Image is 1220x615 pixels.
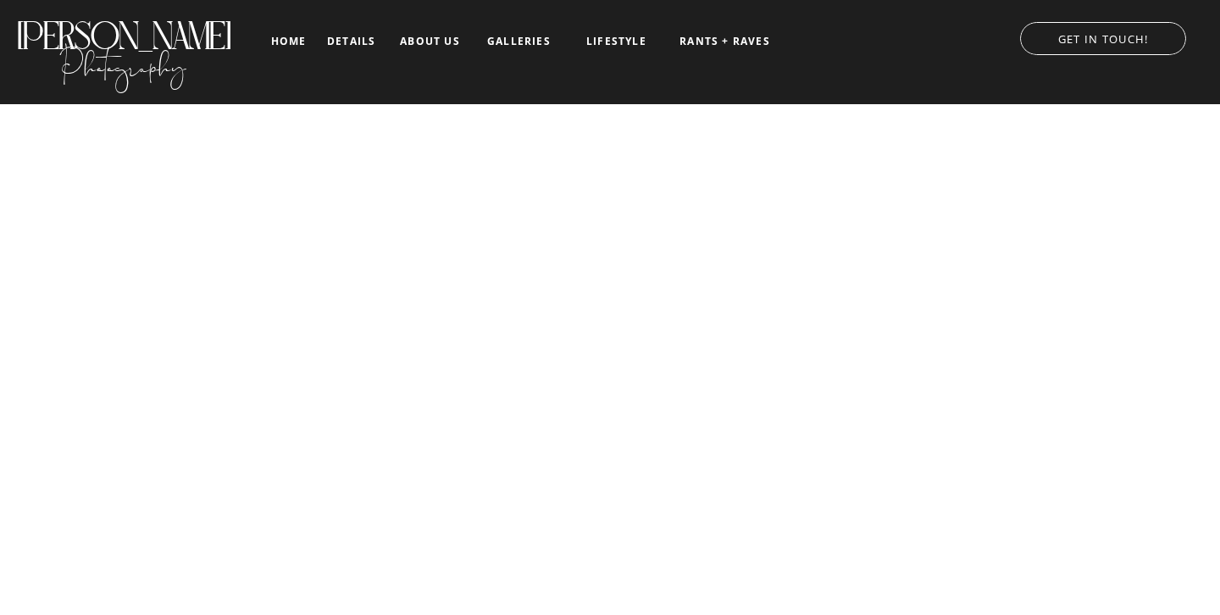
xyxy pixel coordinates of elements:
[14,14,232,42] a: [PERSON_NAME]
[370,461,850,478] h3: DOCUMENTARY-STYLE PHOTOGRAPHY WITH A TOUCH OF EDITORIAL FLAIR
[678,36,772,47] a: RANTS + RAVES
[269,36,308,47] a: home
[484,36,554,47] a: galleries
[149,410,1071,455] h2: TELLING YOUR LOVE STORY
[285,373,936,469] h1: LUXURY WEDDING PHOTOGRAPHER based in [GEOGRAPHIC_DATA] [US_STATE]
[1003,28,1203,45] a: GET IN TOUCH!
[574,36,659,47] a: LIFESTYLE
[327,36,375,46] a: details
[395,36,465,47] a: about us
[14,33,232,89] a: Photography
